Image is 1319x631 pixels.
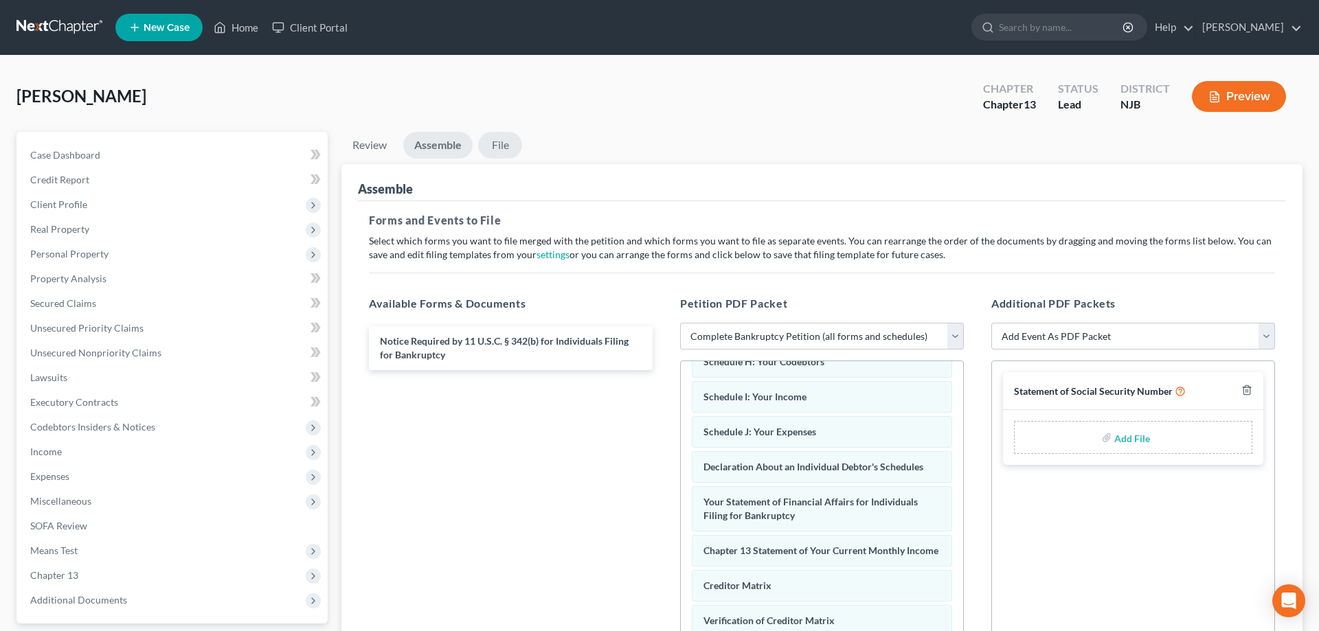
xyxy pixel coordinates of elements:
div: Chapter [983,97,1036,113]
span: Verification of Creditor Matrix [703,615,835,626]
span: Schedule J: Your Expenses [703,426,816,437]
a: Executory Contracts [19,390,328,415]
span: 13 [1024,97,1036,111]
h5: Available Forms & Documents [369,295,653,312]
span: Notice Required by 11 U.S.C. § 342(b) for Individuals Filing for Bankruptcy [380,335,629,360]
span: Miscellaneous [30,495,91,507]
div: Chapter [983,81,1036,97]
span: Chapter 13 [30,569,78,581]
span: Schedule I: Your Income [703,391,807,402]
span: Creditor Matrix [703,580,771,591]
span: Unsecured Nonpriority Claims [30,347,161,358]
a: Home [207,15,265,40]
a: Assemble [403,132,473,159]
span: Additional Documents [30,594,127,606]
span: Petition PDF Packet [680,297,787,310]
a: SOFA Review [19,514,328,538]
span: Credit Report [30,174,89,185]
span: Income [30,446,62,457]
span: SOFA Review [30,520,87,531]
div: NJB [1120,97,1170,113]
span: Client Profile [30,198,87,210]
span: Codebtors Insiders & Notices [30,421,155,433]
a: Lawsuits [19,365,328,390]
a: [PERSON_NAME] [1195,15,1302,40]
div: Open Intercom Messenger [1272,584,1305,617]
a: Client Portal [265,15,354,40]
span: Declaration About an Individual Debtor's Schedules [703,461,923,472]
span: Statement of Social Security Number [1014,385,1173,397]
span: Secured Claims [30,297,96,309]
div: Lead [1058,97,1098,113]
a: File [478,132,522,159]
span: [PERSON_NAME] [16,86,146,106]
span: Property Analysis [30,273,106,284]
a: Secured Claims [19,291,328,316]
p: Select which forms you want to file merged with the petition and which forms you want to file as ... [369,234,1275,262]
a: Unsecured Priority Claims [19,316,328,341]
span: Chapter 13 Statement of Your Current Monthly Income [703,544,938,556]
span: Schedule H: Your Codebtors [703,356,824,367]
h5: Additional PDF Packets [991,295,1275,312]
a: Unsecured Nonpriority Claims [19,341,328,365]
span: Executory Contracts [30,396,118,408]
a: Property Analysis [19,266,328,291]
div: Assemble [358,181,413,197]
span: Real Property [30,223,89,235]
a: Credit Report [19,168,328,192]
span: Case Dashboard [30,149,100,161]
span: Means Test [30,544,78,556]
span: New Case [144,23,190,33]
span: Expenses [30,470,69,482]
div: District [1120,81,1170,97]
span: Unsecured Priority Claims [30,322,144,334]
span: Lawsuits [30,371,67,383]
input: Search by name... [999,14,1125,40]
span: Personal Property [30,248,109,260]
div: Status [1058,81,1098,97]
a: Case Dashboard [19,143,328,168]
a: settings [537,249,570,260]
a: Review [341,132,398,159]
h5: Forms and Events to File [369,212,1275,229]
button: Preview [1192,81,1286,112]
span: Your Statement of Financial Affairs for Individuals Filing for Bankruptcy [703,496,918,521]
a: Help [1148,15,1194,40]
